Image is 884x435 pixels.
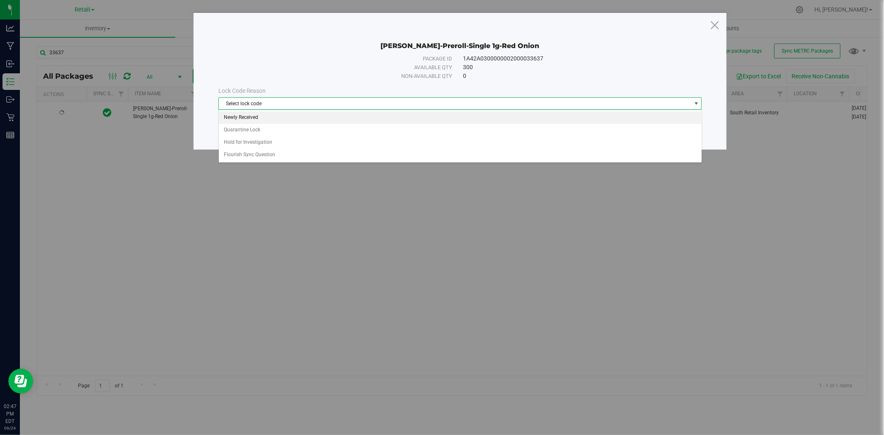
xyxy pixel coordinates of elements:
div: 300 [463,63,681,72]
div: Available qty [240,63,452,72]
div: Slater-Preroll-Single 1g-Red Onion [218,29,702,50]
li: Quarantine Lock [219,124,702,136]
div: 1A42A0300000002000033637 [463,54,681,63]
span: Select lock code [219,98,691,109]
span: select [691,98,701,109]
li: Flourish Sync Question [219,149,702,161]
div: Package ID [240,55,452,63]
li: Newly Received [219,111,702,124]
div: 0 [463,72,681,80]
span: Lock Code Reason [218,87,266,94]
iframe: Resource center [8,369,33,394]
div: Non-available qty [240,72,452,80]
li: Hold for Investigation [219,136,702,149]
